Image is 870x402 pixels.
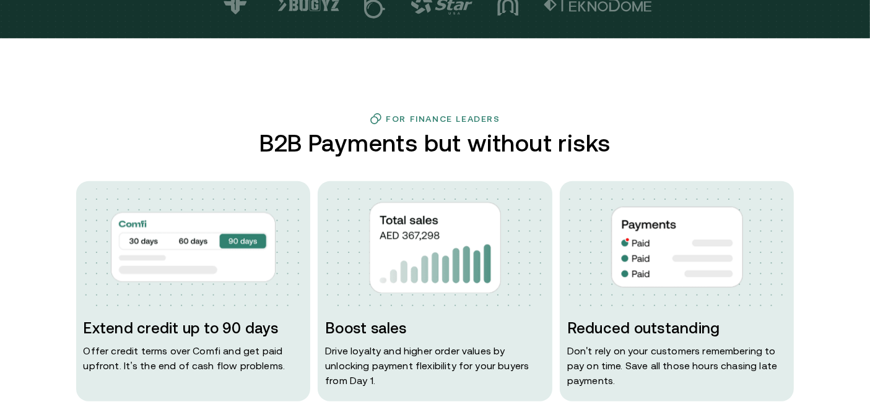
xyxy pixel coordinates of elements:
[254,130,616,156] h2: B2B Payments but without risks
[325,189,545,306] img: dots
[84,319,303,338] h3: Extend credit up to 90 days
[370,113,382,125] img: finance
[84,343,303,373] p: Offer credit terms over Comfi and get paid upfront. It’s the end of cash flow problems.
[611,207,743,288] img: img
[567,319,787,338] h3: Reduced outstanding
[369,202,501,293] img: img
[111,203,276,291] img: img
[386,114,500,124] h3: For Finance Leaders
[325,343,545,388] p: Drive loyalty and higher order values by unlocking payment flexibility for your buyers from Day 1.
[567,189,787,306] img: dots
[567,343,787,388] p: Don ' t rely on your customers remembering to pay on time. Save all those hours chasing late paym...
[84,189,303,306] img: dots
[325,319,545,338] h3: Boost sales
